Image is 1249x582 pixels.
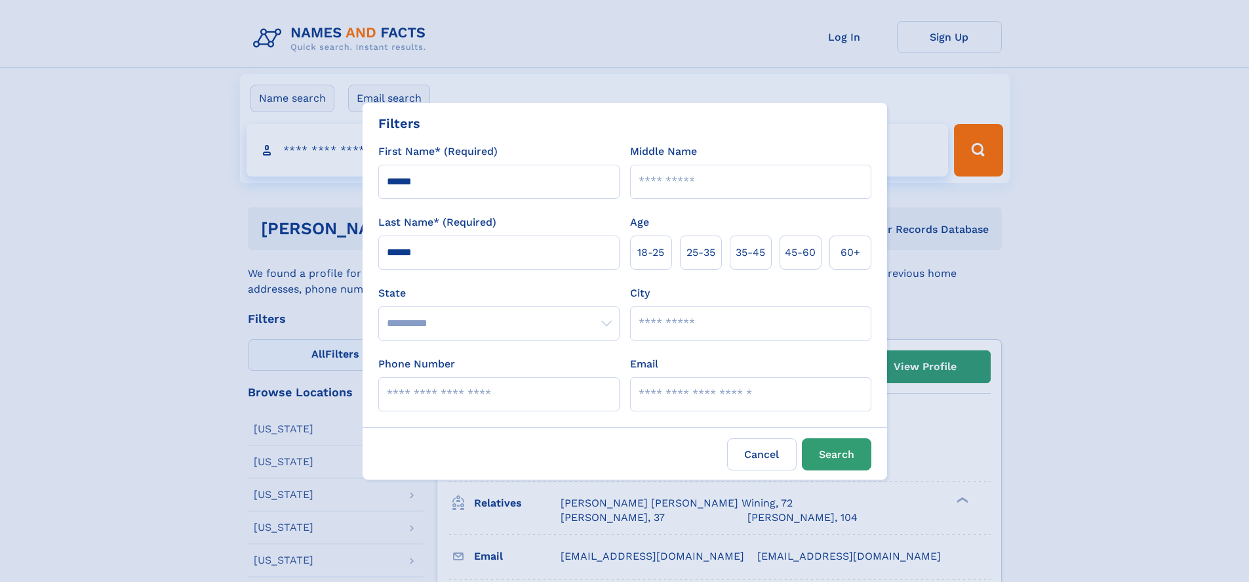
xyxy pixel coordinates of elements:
button: Search [802,438,871,470]
label: First Name* (Required) [378,144,498,159]
span: 35‑45 [736,245,765,260]
span: 60+ [841,245,860,260]
span: 45‑60 [785,245,816,260]
div: Filters [378,114,420,133]
label: City [630,285,650,301]
label: Age [630,215,649,230]
label: Last Name* (Required) [378,215,496,230]
label: Email [630,356,658,372]
label: Middle Name [630,144,697,159]
label: Cancel [727,438,797,470]
span: 18‑25 [637,245,664,260]
label: State [378,285,620,301]
label: Phone Number [378,356,455,372]
span: 25‑35 [686,245,715,260]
